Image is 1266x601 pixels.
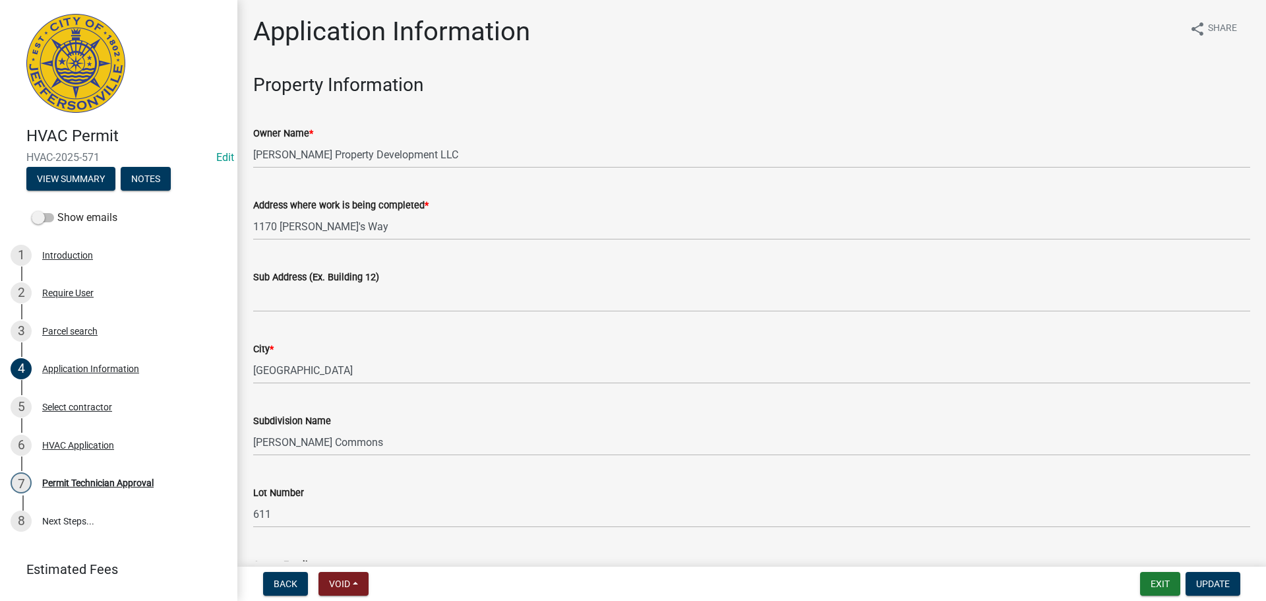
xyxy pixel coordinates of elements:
wm-modal-confirm: Notes [121,174,171,185]
a: Edit [216,151,234,164]
span: Back [274,579,297,589]
button: Back [263,572,308,596]
label: Lot Number [253,489,304,498]
span: Update [1196,579,1230,589]
h1: Application Information [253,16,530,47]
label: Owner Email [253,561,308,570]
label: Subdivision Name [253,417,331,426]
span: Share [1208,21,1237,37]
div: Require User [42,288,94,298]
div: Application Information [42,364,139,373]
div: Permit Technician Approval [42,478,154,488]
button: Notes [121,167,171,191]
label: City [253,345,274,354]
button: Void [318,572,369,596]
div: 7 [11,472,32,493]
div: Introduction [42,251,93,260]
div: 4 [11,358,32,379]
wm-modal-confirm: Edit Application Number [216,151,234,164]
label: Address where work is being completed [253,201,429,210]
span: HVAC-2025-571 [26,151,211,164]
div: Parcel search [42,327,98,336]
div: HVAC Application [42,441,114,450]
a: Estimated Fees [11,556,216,583]
h4: HVAC Permit [26,127,227,146]
button: shareShare [1179,16,1248,42]
wm-modal-confirm: Summary [26,174,115,185]
button: View Summary [26,167,115,191]
img: City of Jeffersonville, Indiana [26,14,125,113]
i: share [1190,21,1205,37]
div: 5 [11,396,32,418]
div: 2 [11,282,32,303]
button: Exit [1140,572,1180,596]
label: Owner Name [253,129,313,139]
div: Select contractor [42,402,112,412]
div: 1 [11,245,32,266]
label: Sub Address (Ex. Building 12) [253,273,379,282]
span: Void [329,579,350,589]
div: 6 [11,435,32,456]
div: 3 [11,321,32,342]
label: Show emails [32,210,117,226]
h3: Property Information [253,74,1250,96]
button: Update [1186,572,1240,596]
div: 8 [11,511,32,532]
